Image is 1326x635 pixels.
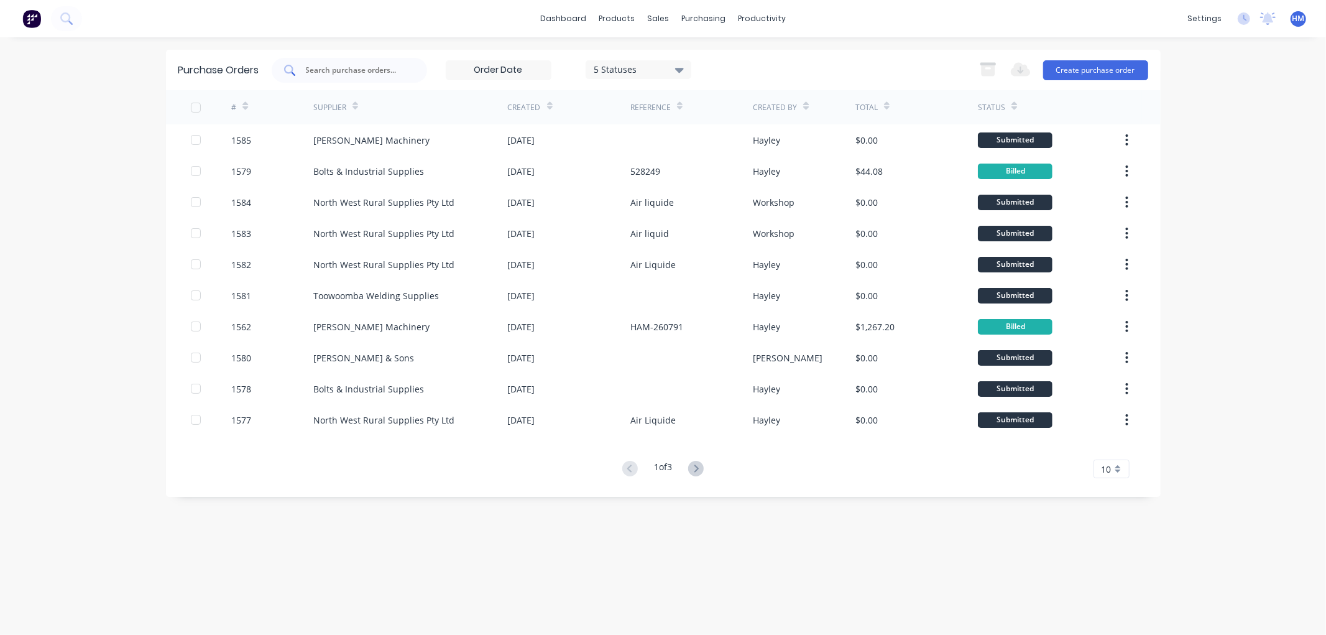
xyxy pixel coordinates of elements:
div: $0.00 [855,289,878,302]
div: $0.00 [855,134,878,147]
div: sales [641,9,675,28]
span: 10 [1102,463,1112,476]
div: Hayley [753,382,780,396]
div: $44.08 [855,165,883,178]
div: $1,267.20 [855,320,895,333]
a: dashboard [534,9,592,28]
div: Hayley [753,134,780,147]
div: Submitted [978,381,1052,397]
div: Submitted [978,257,1052,272]
div: Air liquide [630,196,674,209]
div: # [231,102,236,113]
div: $0.00 [855,414,878,427]
div: Hayley [753,289,780,302]
div: $0.00 [855,382,878,396]
div: purchasing [675,9,732,28]
div: North West Rural Supplies Pty Ltd [313,258,454,271]
div: Submitted [978,288,1052,304]
div: [DATE] [508,382,535,396]
div: [DATE] [508,134,535,147]
div: Hayley [753,165,780,178]
div: North West Rural Supplies Pty Ltd [313,414,454,427]
div: products [592,9,641,28]
div: [DATE] [508,165,535,178]
div: [DATE] [508,351,535,364]
div: Workshop [753,227,794,240]
div: Hayley [753,258,780,271]
div: 1580 [231,351,251,364]
div: [PERSON_NAME] & Sons [313,351,414,364]
div: Toowoomba Welding Supplies [313,289,439,302]
div: Hayley [753,320,780,333]
div: Created By [753,102,797,113]
div: HAM-260791 [630,320,683,333]
div: 1562 [231,320,251,333]
div: Billed [978,164,1052,179]
div: Submitted [978,226,1052,241]
div: Reference [630,102,671,113]
div: $0.00 [855,258,878,271]
div: [PERSON_NAME] Machinery [313,134,430,147]
div: $0.00 [855,227,878,240]
div: $0.00 [855,196,878,209]
div: Workshop [753,196,794,209]
div: Hayley [753,414,780,427]
div: [DATE] [508,320,535,333]
div: 1582 [231,258,251,271]
div: [DATE] [508,227,535,240]
div: Bolts & Industrial Supplies [313,165,424,178]
div: Submitted [978,412,1052,428]
button: Create purchase order [1043,60,1148,80]
div: 1579 [231,165,251,178]
div: Created [508,102,541,113]
div: Total [855,102,878,113]
div: Submitted [978,350,1052,366]
div: 1583 [231,227,251,240]
img: Factory [22,9,41,28]
div: Air Liquide [630,414,676,427]
div: 1 of 3 [654,460,672,478]
div: Billed [978,319,1052,335]
div: Air Liquide [630,258,676,271]
div: 1578 [231,382,251,396]
div: Bolts & Industrial Supplies [313,382,424,396]
div: 1584 [231,196,251,209]
div: 528249 [630,165,660,178]
input: Order Date [446,61,551,80]
div: Submitted [978,195,1052,210]
div: 1581 [231,289,251,302]
div: $0.00 [855,351,878,364]
div: Purchase Orders [178,63,259,78]
input: Search purchase orders... [305,64,408,76]
div: Supplier [313,102,346,113]
div: 1577 [231,414,251,427]
div: [DATE] [508,414,535,427]
div: [DATE] [508,289,535,302]
div: settings [1181,9,1228,28]
span: HM [1292,13,1305,24]
div: Status [978,102,1005,113]
div: [PERSON_NAME] Machinery [313,320,430,333]
div: [DATE] [508,196,535,209]
div: Air liquid [630,227,669,240]
div: Submitted [978,132,1052,148]
div: North West Rural Supplies Pty Ltd [313,196,454,209]
div: 5 Statuses [594,63,683,76]
div: productivity [732,9,792,28]
div: 1585 [231,134,251,147]
div: [DATE] [508,258,535,271]
div: North West Rural Supplies Pty Ltd [313,227,454,240]
div: [PERSON_NAME] [753,351,822,364]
